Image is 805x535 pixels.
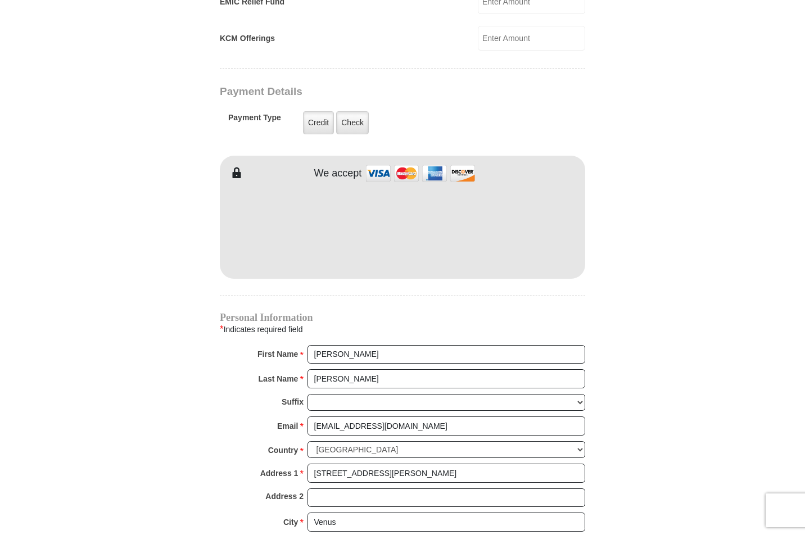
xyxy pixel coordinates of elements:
strong: Address 2 [265,488,304,504]
h4: Personal Information [220,313,585,322]
strong: Email [277,418,298,434]
strong: Last Name [259,371,299,387]
h5: Payment Type [228,113,281,128]
strong: Country [268,442,299,458]
h3: Payment Details [220,85,506,98]
strong: Suffix [282,394,304,410]
strong: City [283,514,298,530]
label: Credit [303,111,334,134]
label: KCM Offerings [220,33,275,44]
div: Indicates required field [220,322,585,337]
strong: First Name [257,346,298,362]
img: credit cards accepted [364,161,477,185]
input: Enter Amount [478,26,585,51]
h4: We accept [314,167,362,180]
label: Check [336,111,369,134]
strong: Address 1 [260,465,299,481]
